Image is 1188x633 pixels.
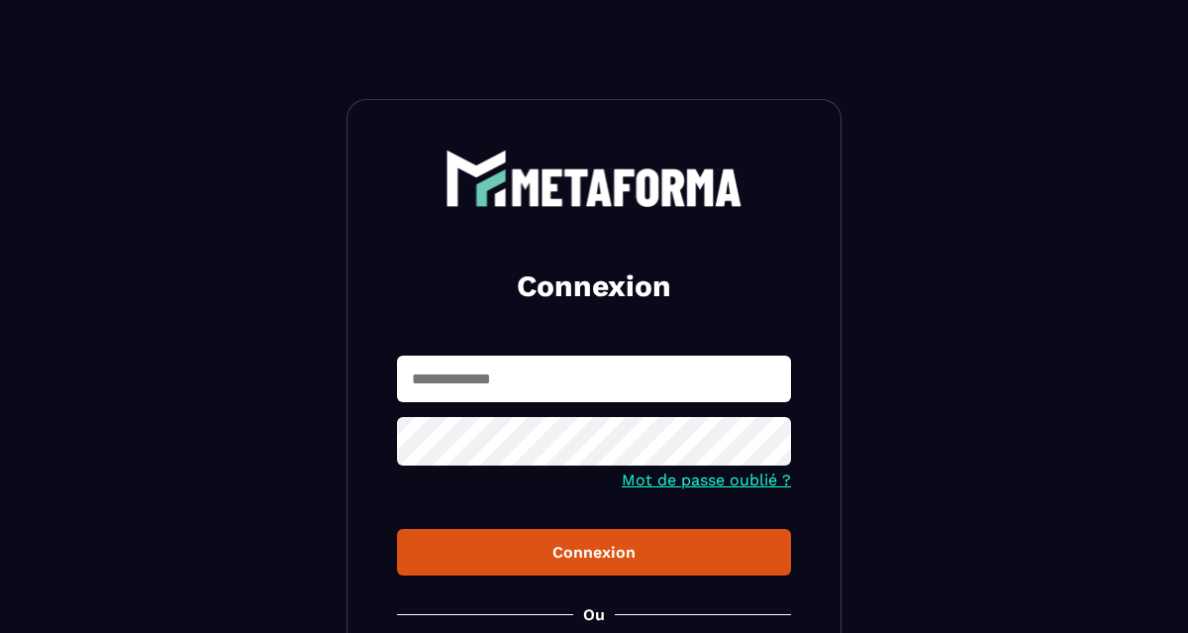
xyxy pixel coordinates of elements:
button: Connexion [397,529,791,576]
a: Mot de passe oublié ? [622,471,791,489]
p: Ou [583,605,605,624]
a: logo [397,150,791,207]
div: Connexion [413,543,775,562]
h2: Connexion [421,266,767,306]
img: logo [445,150,742,207]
